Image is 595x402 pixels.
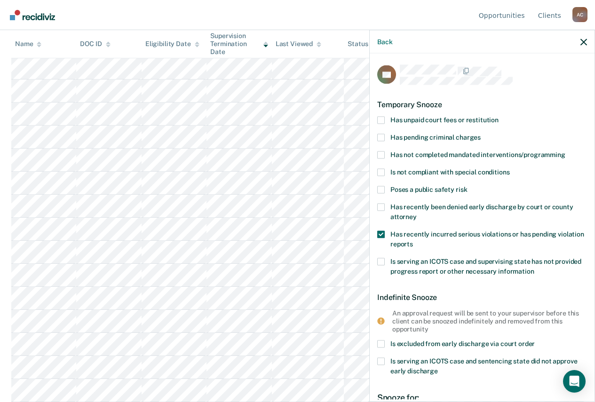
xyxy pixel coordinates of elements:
span: Has not completed mandated interventions/programming [390,150,565,158]
div: Last Viewed [276,40,321,48]
div: A C [572,7,587,22]
img: Recidiviz [10,10,55,20]
button: Back [377,38,392,46]
span: Is excluded from early discharge via court order [390,340,535,347]
div: Eligibility Date [145,40,199,48]
span: Has unpaid court fees or restitution [390,116,499,123]
button: Profile dropdown button [572,7,587,22]
div: An approval request will be sent to your supervisor before this client can be snoozed indefinitel... [392,309,579,332]
div: Indefinite Snooze [377,285,587,309]
div: Name [15,40,41,48]
span: Poses a public safety risk [390,185,467,193]
span: Has pending criminal charges [390,133,481,141]
div: Status [348,40,368,48]
div: DOC ID [80,40,110,48]
span: Has recently been denied early discharge by court or county attorney [390,203,573,220]
div: Open Intercom Messenger [563,370,586,393]
span: Is serving an ICOTS case and sentencing state did not approve early discharge [390,357,577,375]
span: Is not compliant with special conditions [390,168,509,175]
div: Temporary Snooze [377,92,587,116]
span: Has recently incurred serious violations or has pending violation reports [390,230,584,247]
span: Is serving an ICOTS case and supervising state has not provided progress report or other necessar... [390,257,581,275]
div: Supervision Termination Date [210,32,268,55]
